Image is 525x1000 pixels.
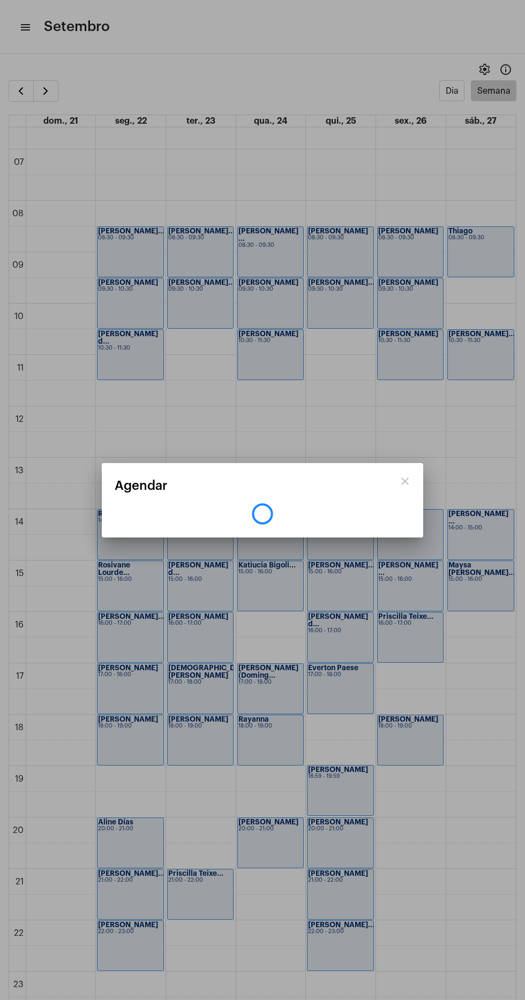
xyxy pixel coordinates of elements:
[448,330,515,337] strong: [PERSON_NAME]...
[308,569,372,575] div: 15:00 - 16:00
[98,921,158,928] strong: [PERSON_NAME]
[98,286,162,292] div: 09:30 - 10:30
[168,620,232,626] div: 16:00 - 17:00
[238,330,298,337] strong: [PERSON_NAME]
[478,63,491,76] span: settings
[308,766,368,773] strong: [PERSON_NAME]
[378,723,442,729] div: 18:00 - 19:00
[448,525,513,531] div: 14:00 - 15:00
[308,929,372,935] div: 22:00 - 23:00
[308,826,372,832] div: 20:00 - 21:00
[168,664,251,679] strong: [DEMOGRAPHIC_DATA][PERSON_NAME]
[98,279,158,286] strong: [PERSON_NAME]
[238,279,298,286] strong: [PERSON_NAME]
[238,723,303,729] div: 18:00 - 19:00
[14,671,26,681] div: 17
[238,338,303,344] div: 10:30 - 11:30
[98,510,123,517] strong: Regina
[98,613,164,620] strong: [PERSON_NAME]...
[11,825,26,835] div: 20
[13,569,26,578] div: 15
[308,613,368,627] strong: [PERSON_NAME] d...
[308,279,374,286] strong: [PERSON_NAME]...
[13,877,26,887] div: 21
[238,716,269,723] strong: Rayanna
[41,115,80,127] a: 21 de setembro de 2025
[13,723,26,732] div: 18
[238,569,303,575] div: 15:00 - 16:00
[115,479,168,493] span: Agendar
[98,345,162,351] div: 10:30 - 11:30
[44,18,110,35] span: Setembro
[98,518,162,524] div: 14:00 - 15:00
[378,716,438,723] strong: [PERSON_NAME]
[378,286,442,292] div: 09:30 - 10:30
[10,209,26,218] div: 08
[378,330,438,337] strong: [PERSON_NAME]
[113,115,149,127] a: 22 de setembro de 2025
[238,243,303,248] div: 08:30 - 09:30
[13,774,26,784] div: 19
[168,279,235,286] strong: [PERSON_NAME]...
[168,235,232,241] div: 08:30 - 09:30
[13,620,26,630] div: 16
[98,929,162,935] div: 22:00 - 23:00
[471,80,516,101] button: Semana
[9,80,34,102] button: Semana Anterior
[238,819,298,825] strong: [PERSON_NAME]
[308,235,372,241] div: 08:30 - 09:30
[439,80,464,101] button: Dia
[378,577,442,582] div: 15:00 - 16:00
[98,723,162,729] div: 18:00 - 19:00
[238,286,303,292] div: 09:30 - 10:30
[11,980,26,989] div: 23
[98,620,162,626] div: 16:00 - 17:00
[448,510,508,525] strong: [PERSON_NAME] ...
[168,613,228,620] strong: [PERSON_NAME]
[13,517,26,527] div: 14
[378,562,438,576] strong: [PERSON_NAME] ...
[308,672,372,678] div: 17:00 - 18:00
[168,723,232,729] div: 18:00 - 19:00
[252,115,289,127] a: 24 de setembro de 2025
[308,628,372,634] div: 16:00 - 17:00
[399,475,411,488] mat-icon: close
[168,286,232,292] div: 09:30 - 10:30
[378,613,433,620] strong: Priscilla Teixe...
[15,363,26,373] div: 11
[168,679,232,685] div: 17:00 - 18:00
[168,877,232,883] div: 21:00 - 22:00
[308,286,372,292] div: 09:30 - 10:30
[448,338,513,344] div: 10:30 - 11:30
[448,228,472,234] strong: Thiago
[238,679,303,685] div: 17:00 - 18:00
[238,826,303,832] div: 20:00 - 21:00
[168,870,223,877] strong: Priscilla Teixe...
[324,115,358,127] a: 25 de setembro de 2025
[238,562,296,569] strong: Katiucia Bigoli...
[98,330,158,345] strong: [PERSON_NAME] d...
[308,228,368,234] strong: [PERSON_NAME]
[448,577,513,582] div: 15:00 - 16:00
[393,115,429,127] a: 26 de setembro de 2025
[98,819,133,825] strong: Aline Días
[308,562,374,569] strong: [PERSON_NAME]...
[98,877,162,883] div: 21:00 - 22:00
[98,228,164,234] strong: [PERSON_NAME]...
[308,921,374,928] strong: [PERSON_NAME]...
[448,235,513,241] div: 08:30 - 09:30
[168,577,232,582] div: 15:00 - 16:00
[12,928,26,938] div: 22
[12,312,26,321] div: 10
[378,235,442,241] div: 08:30 - 09:30
[308,819,368,825] strong: [PERSON_NAME]
[308,774,372,779] div: 18:59 - 19:59
[33,80,58,102] button: Próximo Semana
[10,260,26,270] div: 09
[448,562,515,576] strong: Maysa [PERSON_NAME]...
[13,466,26,475] div: 13
[308,870,368,877] strong: [PERSON_NAME]
[463,115,499,127] a: 27 de setembro de 2025
[98,235,162,241] div: 08:30 - 09:30
[98,664,158,671] strong: [PERSON_NAME]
